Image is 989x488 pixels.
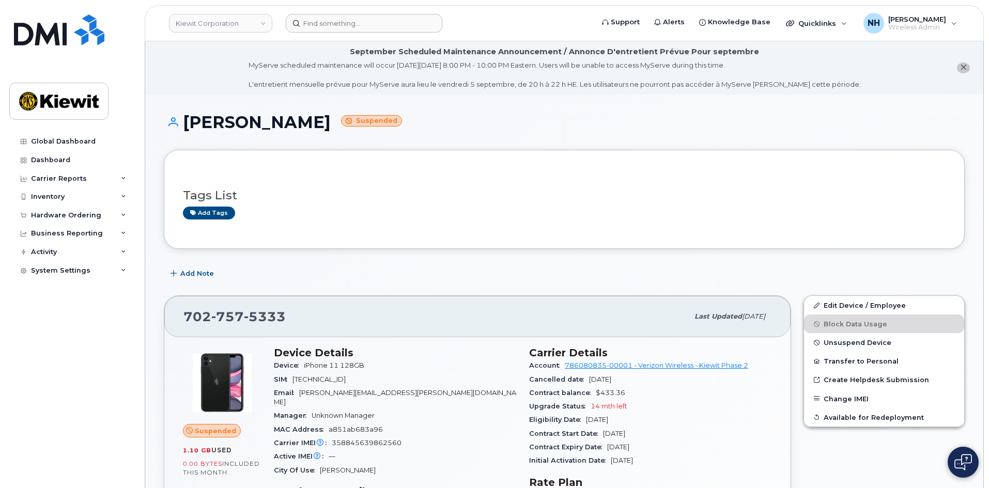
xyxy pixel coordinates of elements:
[591,402,627,410] span: 14 mth left
[329,452,335,460] span: —
[804,333,964,352] button: Unsuspend Device
[274,426,329,433] span: MAC Address
[274,347,517,359] h3: Device Details
[529,416,586,423] span: Eligibility Date
[611,456,633,464] span: [DATE]
[244,309,286,324] span: 5333
[180,269,214,278] span: Add Note
[742,312,765,320] span: [DATE]
[183,460,222,467] span: 0.00 Bytes
[804,314,964,333] button: Block Data Usage
[341,115,402,127] small: Suspended
[529,347,772,359] h3: Carrier Details
[332,439,401,447] span: 358845639862560
[954,454,972,470] img: Open chat
[529,443,607,451] span: Contract Expiry Date
[529,375,589,383] span: Cancelled date
[589,375,611,383] span: [DATE]
[804,389,964,408] button: Change IMEI
[603,430,625,437] span: [DATE]
[164,113,965,131] h1: [PERSON_NAME]
[304,361,364,369] span: iPhone 11 128GB
[274,361,304,369] span: Device
[164,264,223,283] button: Add Note
[183,447,211,454] span: 1.10 GB
[565,361,748,369] a: 786080835-00001 - Verizon Wireless - Kiewit Phase 2
[804,352,964,370] button: Transfer to Personal
[804,408,964,427] button: Available for Redeployment
[274,439,332,447] span: Carrier IMEI
[191,352,253,414] img: iPhone_11.jpg
[320,466,376,474] span: [PERSON_NAME]
[274,375,292,383] span: SIM
[211,446,232,454] span: used
[586,416,608,423] span: [DATE]
[274,412,312,419] span: Manager
[529,389,596,397] span: Contract balance
[183,309,286,324] span: 702
[804,296,964,314] a: Edit Device / Employee
[292,375,346,383] span: [TECHNICAL_ID]
[183,189,946,202] h3: Tags List
[529,402,591,410] span: Upgrade Status
[607,443,629,451] span: [DATE]
[824,413,924,421] span: Available for Redeployment
[529,361,565,369] span: Account
[211,309,244,324] span: 757
[957,62,970,73] button: close notification
[183,207,235,219] a: Add tags
[350,46,759,57] div: September Scheduled Maintenance Announcement / Annonce D'entretient Prévue Pour septembre
[804,370,964,389] a: Create Helpdesk Submission
[529,430,603,437] span: Contract Start Date
[596,389,625,397] span: $433.36
[312,412,375,419] span: Unknown Manager
[195,426,236,436] span: Suspended
[274,389,299,397] span: Email
[694,312,742,320] span: Last updated
[529,456,611,464] span: Initial Activation Date
[824,339,891,347] span: Unsuspend Device
[274,466,320,474] span: City Of Use
[249,60,861,89] div: MyServe scheduled maintenance will occur [DATE][DATE] 8:00 PM - 10:00 PM Eastern. Users will be u...
[329,426,383,433] span: a851ab683a96
[274,389,516,406] span: [PERSON_NAME][EMAIL_ADDRESS][PERSON_NAME][DOMAIN_NAME]
[274,452,329,460] span: Active IMEI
